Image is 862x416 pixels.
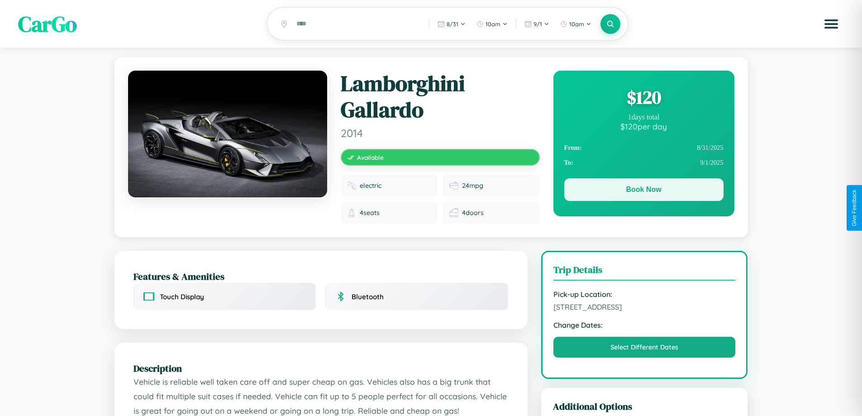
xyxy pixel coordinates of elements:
[449,181,458,190] img: Fuel efficiency
[360,209,380,217] span: 4 seats
[360,182,381,190] span: electric
[553,337,736,358] button: Select Different Dates
[462,182,483,190] span: 24 mpg
[564,140,724,155] div: 8 / 31 / 2025
[433,17,470,31] button: 8/31
[462,209,484,217] span: 4 doors
[564,121,724,131] div: $ 120 per day
[347,181,356,190] img: Fuel type
[564,113,724,121] div: 1 days total
[447,20,458,28] span: 8 / 31
[341,71,540,123] h1: Lamborghini Gallardo
[564,85,724,110] div: $ 120
[520,17,554,31] button: 9/1
[553,302,736,311] span: [STREET_ADDRESS]
[564,155,724,170] div: 9 / 1 / 2025
[556,17,596,31] button: 10am
[553,263,736,281] h3: Trip Details
[851,190,857,226] div: Give Feedback
[341,126,540,140] span: 2014
[160,292,204,301] span: Touch Display
[18,9,77,39] span: CarGo
[486,20,500,28] span: 10am
[569,20,584,28] span: 10am
[352,292,384,301] span: Bluetooth
[564,159,573,167] strong: To:
[449,208,458,217] img: Doors
[553,320,736,330] strong: Change Dates:
[564,178,724,201] button: Book Now
[553,400,736,413] h3: Additional Options
[357,153,384,161] span: Available
[133,270,509,283] h2: Features & Amenities
[553,290,736,299] strong: Pick-up Location:
[347,208,356,217] img: Seats
[533,20,542,28] span: 9 / 1
[133,362,509,375] h2: Description
[472,17,512,31] button: 10am
[564,144,582,152] strong: From:
[128,71,327,197] img: Lamborghini Gallardo 2014
[819,11,844,37] button: Open menu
